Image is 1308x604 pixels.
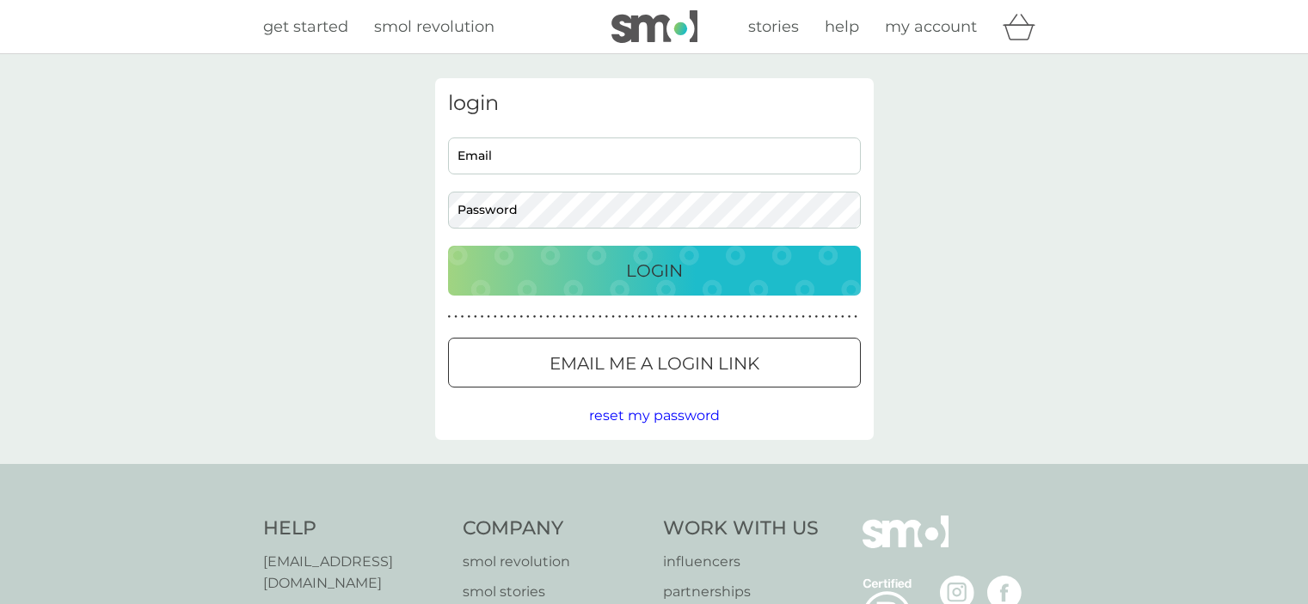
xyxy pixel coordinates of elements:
p: ● [749,313,752,321]
span: get started [263,17,348,36]
p: ● [697,313,700,321]
a: my account [885,15,977,40]
p: ● [519,313,523,321]
p: ● [599,313,602,321]
p: ● [546,313,550,321]
p: ● [454,313,457,321]
a: partnerships [663,581,819,603]
p: ● [513,313,517,321]
a: get started [263,15,348,40]
p: ● [553,313,556,321]
img: smol [611,10,697,43]
span: stories [748,17,799,36]
a: help [825,15,859,40]
img: smol [863,516,949,574]
p: ● [756,313,759,321]
p: ● [448,313,451,321]
p: ● [572,313,575,321]
p: Login [626,257,683,284]
p: ● [644,313,648,321]
p: ● [526,313,530,321]
p: ● [723,313,727,321]
p: ● [467,313,470,321]
p: ● [743,313,746,321]
p: ● [671,313,674,321]
h4: Work With Us [663,516,819,542]
p: ● [487,313,490,321]
p: ● [579,313,582,321]
p: ● [605,313,609,321]
p: ● [494,313,497,321]
p: ● [834,313,838,321]
p: ● [507,313,510,321]
p: ● [539,313,543,321]
p: ● [703,313,707,321]
p: ● [618,313,622,321]
p: ● [658,313,661,321]
p: ● [801,313,805,321]
p: ● [611,313,615,321]
a: stories [748,15,799,40]
p: ● [677,313,680,321]
p: ● [782,313,785,321]
p: ● [795,313,799,321]
p: ● [828,313,832,321]
p: ● [624,313,628,321]
p: ● [651,313,654,321]
h4: Help [263,516,446,542]
p: ● [586,313,589,321]
span: smol revolution [374,17,494,36]
p: ● [559,313,562,321]
a: smol stories [463,581,646,603]
h4: Company [463,516,646,542]
p: ● [691,313,694,321]
p: ● [763,313,766,321]
a: influencers [663,551,819,573]
p: ● [664,313,667,321]
p: ● [631,313,635,321]
p: ● [789,313,792,321]
p: ● [481,313,484,321]
p: ● [729,313,733,321]
p: ● [684,313,687,321]
p: ● [841,313,844,321]
p: ● [638,313,642,321]
p: ● [500,313,504,321]
p: ● [592,313,595,321]
span: reset my password [589,407,720,424]
p: ● [566,313,569,321]
p: ● [716,313,720,321]
p: ● [815,313,819,321]
a: smol revolution [463,551,646,573]
button: reset my password [589,405,720,427]
a: [EMAIL_ADDRESS][DOMAIN_NAME] [263,551,446,595]
p: ● [769,313,772,321]
p: ● [854,313,857,321]
p: ● [821,313,825,321]
p: Email me a login link [550,350,759,377]
span: help [825,17,859,36]
button: Login [448,246,861,296]
p: ● [710,313,714,321]
p: ● [848,313,851,321]
p: ● [474,313,477,321]
a: smol revolution [374,15,494,40]
button: Email me a login link [448,338,861,387]
p: ● [533,313,537,321]
p: ● [808,313,812,321]
div: basket [1003,9,1046,44]
p: ● [776,313,779,321]
span: my account [885,17,977,36]
h3: login [448,91,861,116]
p: ● [461,313,464,321]
p: ● [736,313,740,321]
